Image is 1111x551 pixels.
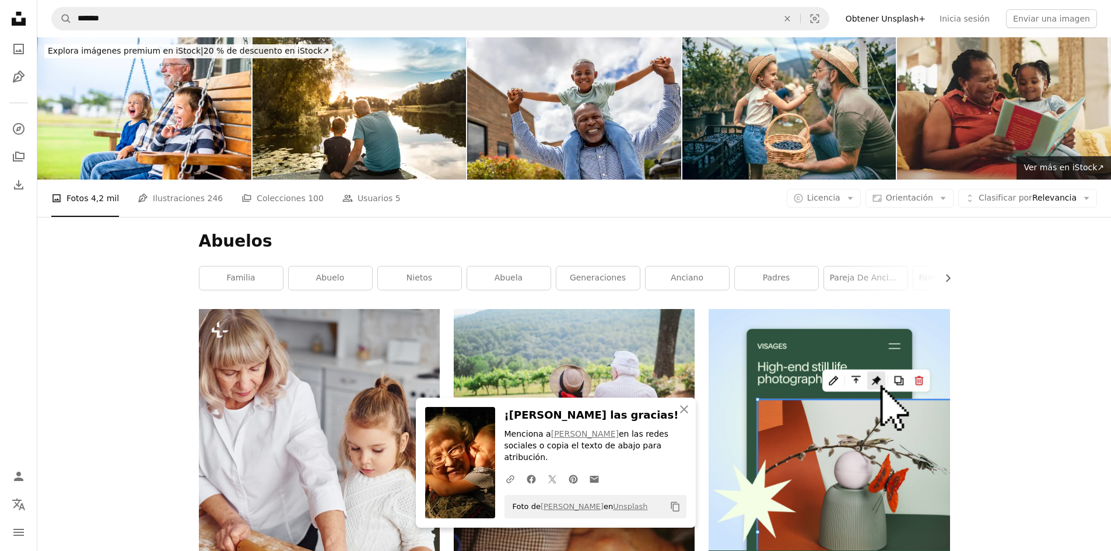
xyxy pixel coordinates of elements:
a: Ilustraciones [7,65,30,89]
img: Fun story time with grandpa on the porch swing [37,37,251,180]
button: Búsqueda visual [801,8,829,30]
a: Inicia sesión [933,9,997,28]
button: Menú [7,521,30,544]
img: Abuelo feliz cargando a su nieto en hombros al aire libre [467,37,681,180]
a: pareja sentada en el camino [454,384,695,394]
img: grandfather farmer with his grandchildren picking blueberries on his organic farm [682,37,896,180]
span: 100 [308,192,324,205]
span: 246 [207,192,223,205]
span: Clasificar por [979,193,1032,202]
p: Menciona a en las redes sociales o copia el texto de abajo para atribución. [504,429,686,464]
span: Orientación [886,193,933,202]
a: Generaciones [556,266,640,290]
a: [PERSON_NAME] [551,429,619,438]
a: Comparte en Twitter [542,467,563,490]
button: desplazar lista a la derecha [937,266,950,290]
a: abuela [467,266,551,290]
span: Explora imágenes premium en iStock | [48,46,204,55]
h3: ¡[PERSON_NAME] las gracias! [504,407,686,424]
button: Idioma [7,493,30,516]
img: file-1723602894256-972c108553a7image [709,309,949,550]
button: Licencia [787,189,861,208]
a: Explorar [7,117,30,141]
a: Colecciones [7,145,30,169]
a: padres [735,266,818,290]
span: Ver más en iStock ↗ [1024,163,1104,172]
img: pareja sentada en el camino [454,309,695,469]
span: 20 % de descuento en iStock ↗ [48,46,329,55]
img: Abuelo y nieto sentados en un muelle junto a un lago viendo una hermosa puesta de sol, uniéndose,... [253,37,467,180]
a: Nietos [378,266,461,290]
span: 5 [395,192,401,205]
button: Enviar una imagen [1006,9,1097,28]
a: La abuela mayor con su nieta pequeña cocina dulces para Navidad en la cocina. [199,485,440,495]
a: Fotos [7,37,30,61]
button: Copiar al portapapeles [665,497,685,517]
a: familia de abuelos [913,266,997,290]
a: Usuarios 5 [342,180,401,217]
button: Buscar en Unsplash [52,8,72,30]
a: abuelo [289,266,372,290]
a: [PERSON_NAME] [541,502,604,511]
span: Relevancia [979,192,1077,204]
a: Unsplash [613,502,647,511]
a: Ver más en iStock↗ [1017,156,1111,180]
a: Comparte por correo electrónico [584,467,605,490]
a: Obtener Unsplash+ [839,9,933,28]
button: Orientación [865,189,954,208]
img: Abuela, niña y libro de lectura para la educación con sonrisa, aprendizaje de literatura y narrac... [897,37,1111,180]
a: pareja de ancianos [824,266,907,290]
a: anciano [646,266,729,290]
a: Historial de descargas [7,173,30,196]
a: Colecciones 100 [241,180,324,217]
a: Comparte en Pinterest [563,467,584,490]
a: Explora imágenes premium en iStock|20 % de descuento en iStock↗ [37,37,339,65]
span: Licencia [807,193,840,202]
button: Clasificar porRelevancia [958,189,1097,208]
a: Comparte en Facebook [521,467,542,490]
a: familia [199,266,283,290]
button: Borrar [774,8,800,30]
a: Ilustraciones 246 [138,180,223,217]
h1: Abuelos [199,231,950,252]
a: Iniciar sesión / Registrarse [7,465,30,488]
form: Encuentra imágenes en todo el sitio [51,7,829,30]
span: Foto de en [507,497,648,516]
